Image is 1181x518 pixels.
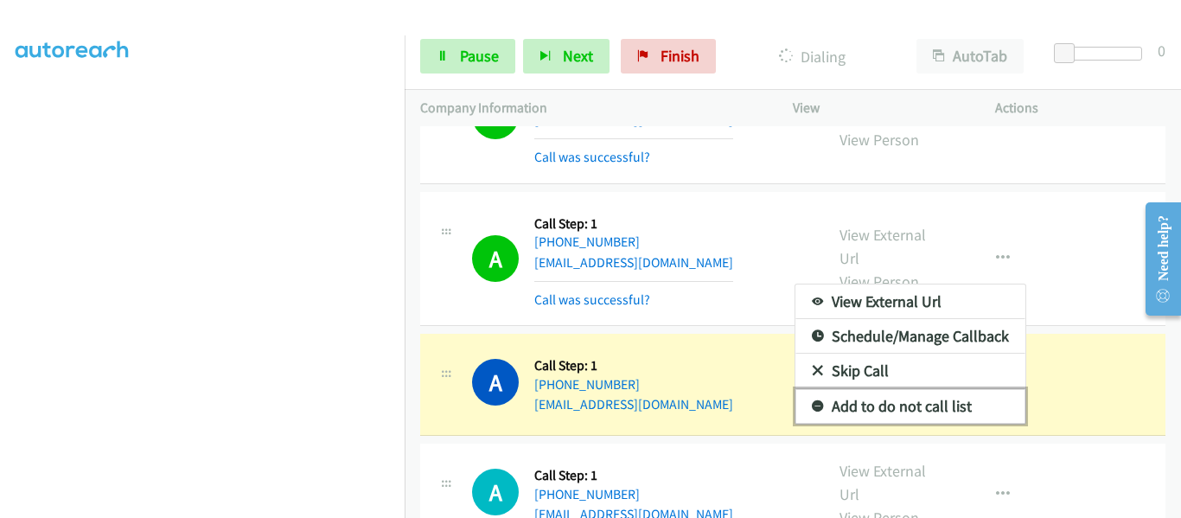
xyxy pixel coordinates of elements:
[472,469,519,515] div: The call is yet to be attempted
[795,319,1025,354] a: Schedule/Manage Callback
[795,389,1025,424] a: Add to do not call list
[795,285,1025,319] a: View External Url
[795,354,1025,388] a: Skip Call
[472,359,519,406] h1: A
[472,469,519,515] h1: A
[1131,190,1181,328] iframe: Resource Center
